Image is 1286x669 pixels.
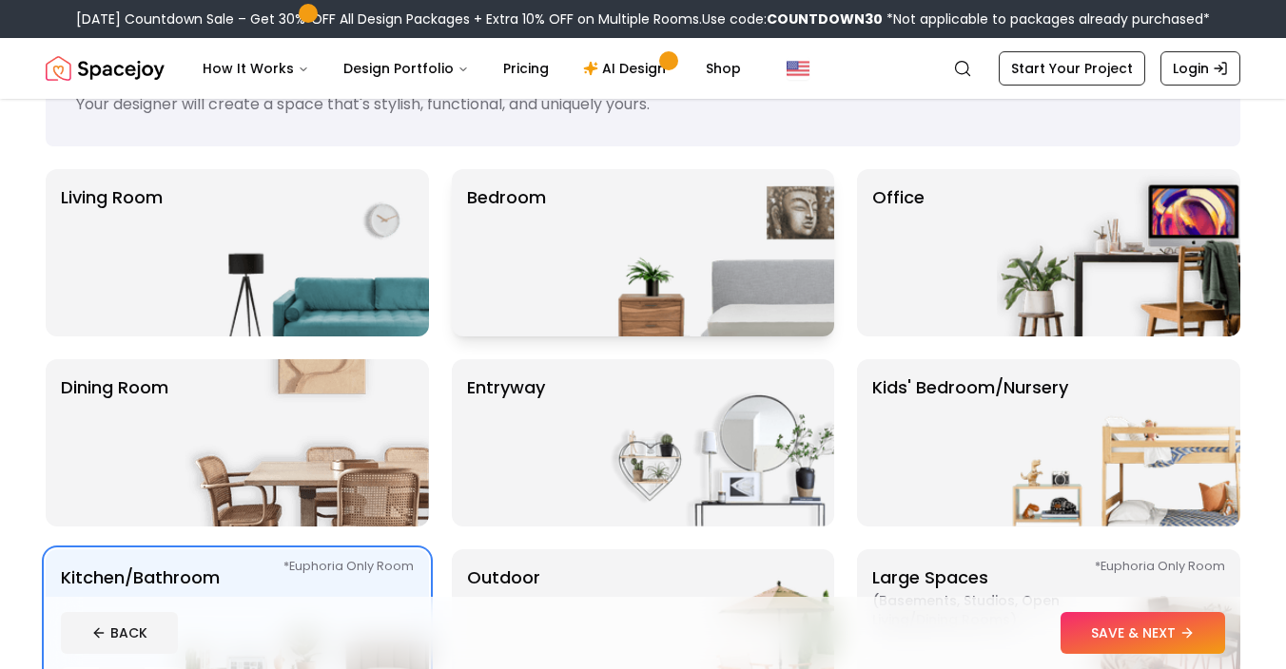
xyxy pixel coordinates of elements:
a: Spacejoy [46,49,165,87]
button: How It Works [187,49,324,87]
div: [DATE] Countdown Sale – Get 30% OFF All Design Packages + Extra 10% OFF on Multiple Rooms. [76,10,1210,29]
nav: Main [187,49,756,87]
img: Spacejoy Logo [46,49,165,87]
b: COUNTDOWN30 [767,10,883,29]
p: Kitchen/Bathroom [61,564,220,659]
img: United States [787,57,809,80]
p: Kids' Bedroom/Nursery [872,374,1068,511]
p: entryway [467,374,545,511]
p: Bedroom [467,184,546,321]
p: Living Room [61,184,163,321]
nav: Global [46,38,1240,99]
img: Living Room [185,169,429,336]
a: Start Your Project [999,51,1145,86]
p: Dining Room [61,374,168,511]
img: Kids' Bedroom/Nursery [997,359,1240,526]
a: Login [1160,51,1240,86]
a: Pricing [488,49,564,87]
p: Office [872,184,925,321]
span: ( Basements, Studios, Open living/dining rooms ) [872,591,1110,629]
button: BACK [61,612,178,654]
img: Bedroom [591,169,834,336]
p: Your designer will create a space that's stylish, functional, and uniquely yours. [76,93,1210,116]
img: entryway [591,359,834,526]
img: Dining Room [185,359,429,526]
button: Design Portfolio [328,49,484,87]
a: Shop [691,49,756,87]
a: AI Design [568,49,687,87]
button: SAVE & NEXT [1061,612,1225,654]
span: Use code: [702,10,883,29]
img: Office [997,169,1240,336]
span: *Not applicable to packages already purchased* [883,10,1210,29]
